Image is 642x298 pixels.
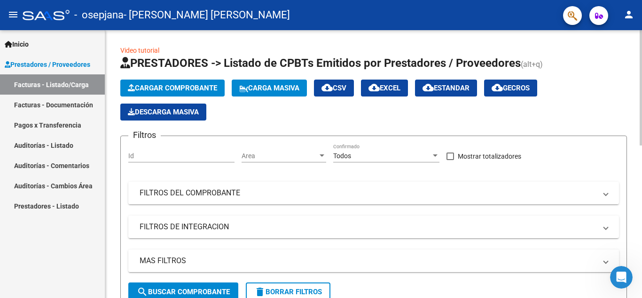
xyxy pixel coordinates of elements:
span: Cargar Comprobante [128,84,217,92]
mat-panel-title: FILTROS DE INTEGRACION [140,222,596,232]
button: Carga Masiva [232,80,307,97]
button: CSV [314,80,354,97]
mat-icon: cloud_download [423,82,434,93]
h3: Filtros [128,129,161,142]
span: Descarga Masiva [128,108,199,116]
span: EXCEL [368,84,400,92]
span: Estandar [423,84,470,92]
span: Carga Masiva [239,84,299,92]
mat-expansion-panel-header: FILTROS DEL COMPROBANTE [128,182,619,204]
span: Buscar Comprobante [137,288,230,296]
mat-icon: cloud_download [492,82,503,93]
button: Estandar [415,80,477,97]
mat-icon: person [623,9,634,20]
mat-icon: cloud_download [321,82,333,93]
span: (alt+q) [521,60,543,69]
span: CSV [321,84,346,92]
span: Inicio [5,39,29,49]
mat-expansion-panel-header: MAS FILTROS [128,250,619,272]
mat-icon: menu [8,9,19,20]
button: Cargar Comprobante [120,80,225,97]
span: - osepjana [74,5,124,25]
mat-panel-title: MAS FILTROS [140,256,596,266]
span: Area [242,152,318,160]
mat-expansion-panel-header: FILTROS DE INTEGRACION [128,216,619,238]
mat-icon: cloud_download [368,82,380,93]
button: EXCEL [361,80,408,97]
button: Gecros [484,80,537,97]
span: Prestadores / Proveedores [5,59,90,70]
span: - [PERSON_NAME] [PERSON_NAME] [124,5,290,25]
mat-panel-title: FILTROS DEL COMPROBANTE [140,188,596,198]
span: Todos [333,152,351,160]
span: Gecros [492,84,530,92]
span: Mostrar totalizadores [458,151,521,162]
mat-icon: search [137,286,148,298]
button: Descarga Masiva [120,104,206,121]
iframe: Intercom live chat [610,266,633,289]
a: Video tutorial [120,47,159,54]
mat-icon: delete [254,286,266,298]
span: Borrar Filtros [254,288,322,296]
app-download-masive: Descarga masiva de comprobantes (adjuntos) [120,104,206,121]
span: PRESTADORES -> Listado de CPBTs Emitidos por Prestadores / Proveedores [120,56,521,70]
